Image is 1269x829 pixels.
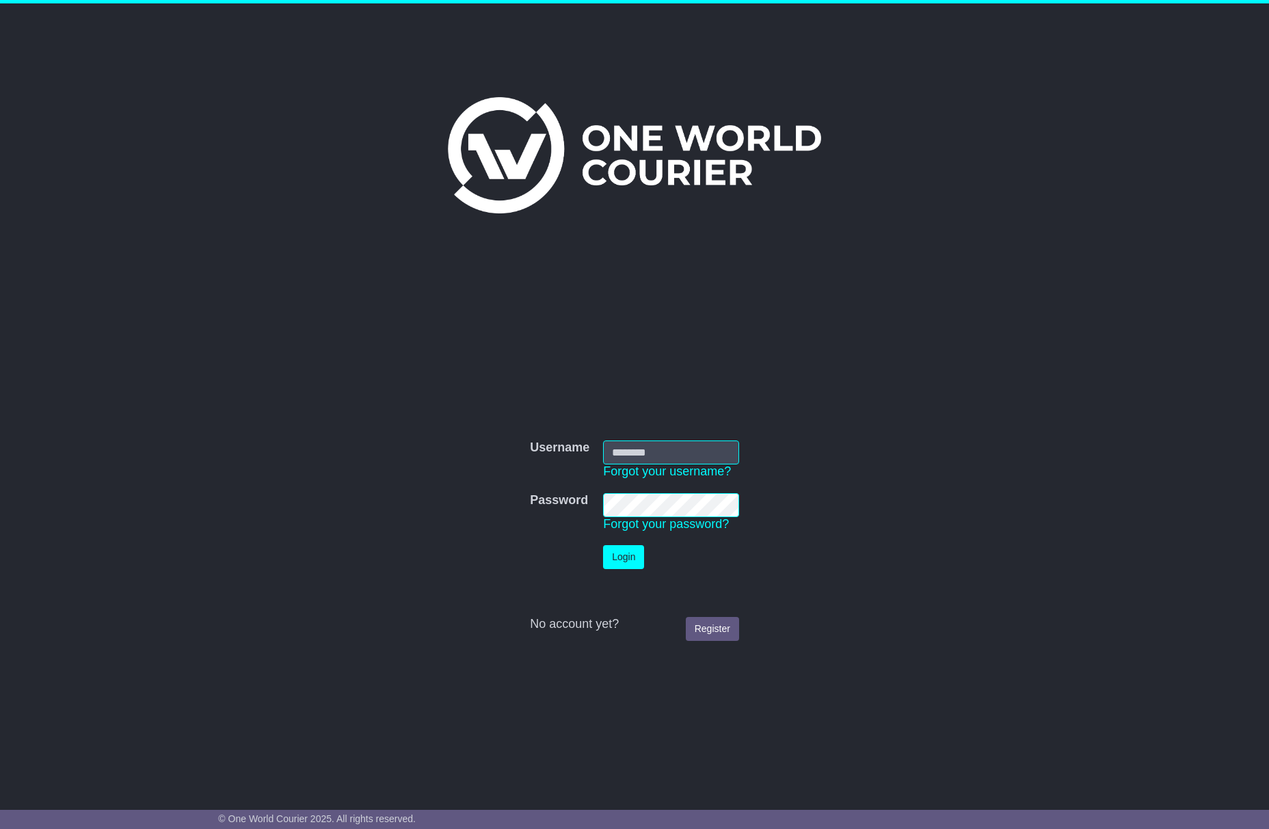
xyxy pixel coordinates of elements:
label: Username [530,440,589,456]
img: One World [448,97,821,213]
label: Password [530,493,588,508]
a: Register [686,617,739,641]
span: © One World Courier 2025. All rights reserved. [218,813,416,824]
button: Login [603,545,644,569]
a: Forgot your username? [603,464,731,478]
a: Forgot your password? [603,517,729,531]
div: No account yet? [530,617,739,632]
